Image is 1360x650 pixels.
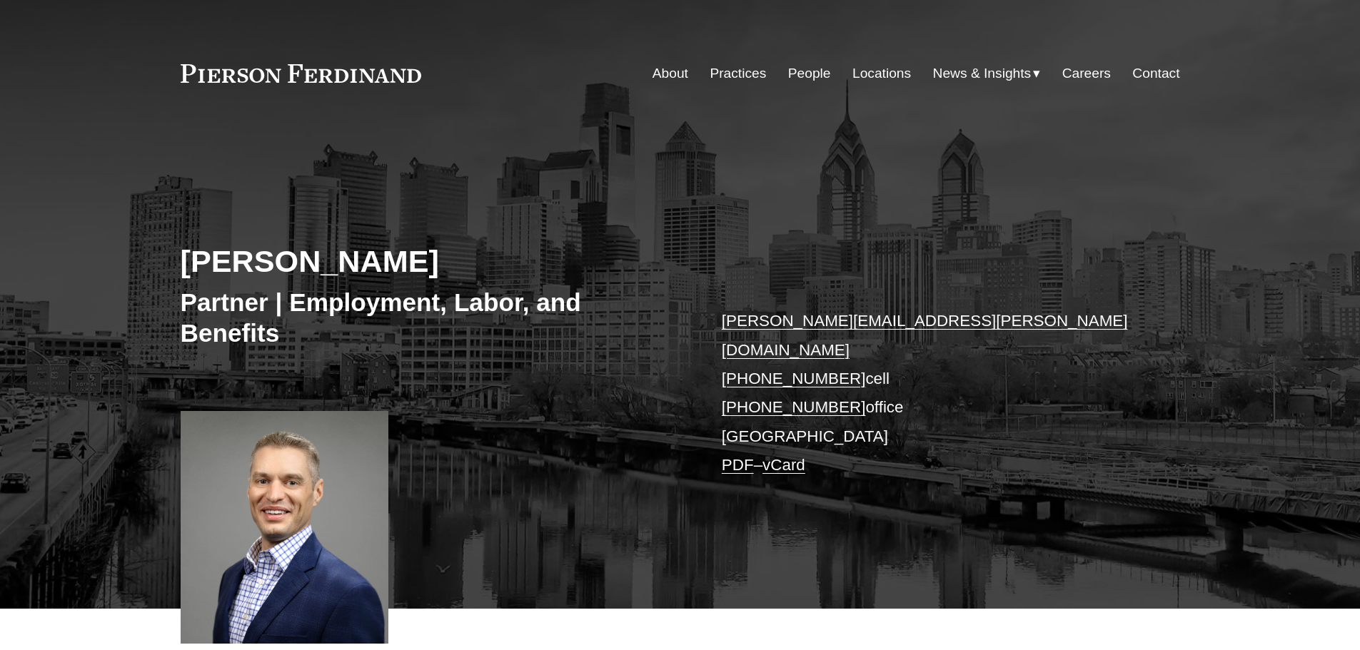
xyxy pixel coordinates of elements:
a: vCard [762,456,805,474]
a: [PHONE_NUMBER] [722,370,866,387]
a: People [788,60,831,87]
h3: Partner | Employment, Labor, and Benefits [181,287,680,349]
a: Locations [852,60,911,87]
a: Contact [1132,60,1179,87]
a: [PERSON_NAME][EMAIL_ADDRESS][PERSON_NAME][DOMAIN_NAME] [722,312,1128,358]
a: PDF [722,456,754,474]
a: Practices [710,60,766,87]
h2: [PERSON_NAME] [181,243,680,280]
a: Careers [1062,60,1111,87]
p: cell office [GEOGRAPHIC_DATA] – [722,307,1138,479]
a: [PHONE_NUMBER] [722,398,866,416]
span: News & Insights [933,61,1032,86]
a: folder dropdown [933,60,1041,87]
a: About [653,60,688,87]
